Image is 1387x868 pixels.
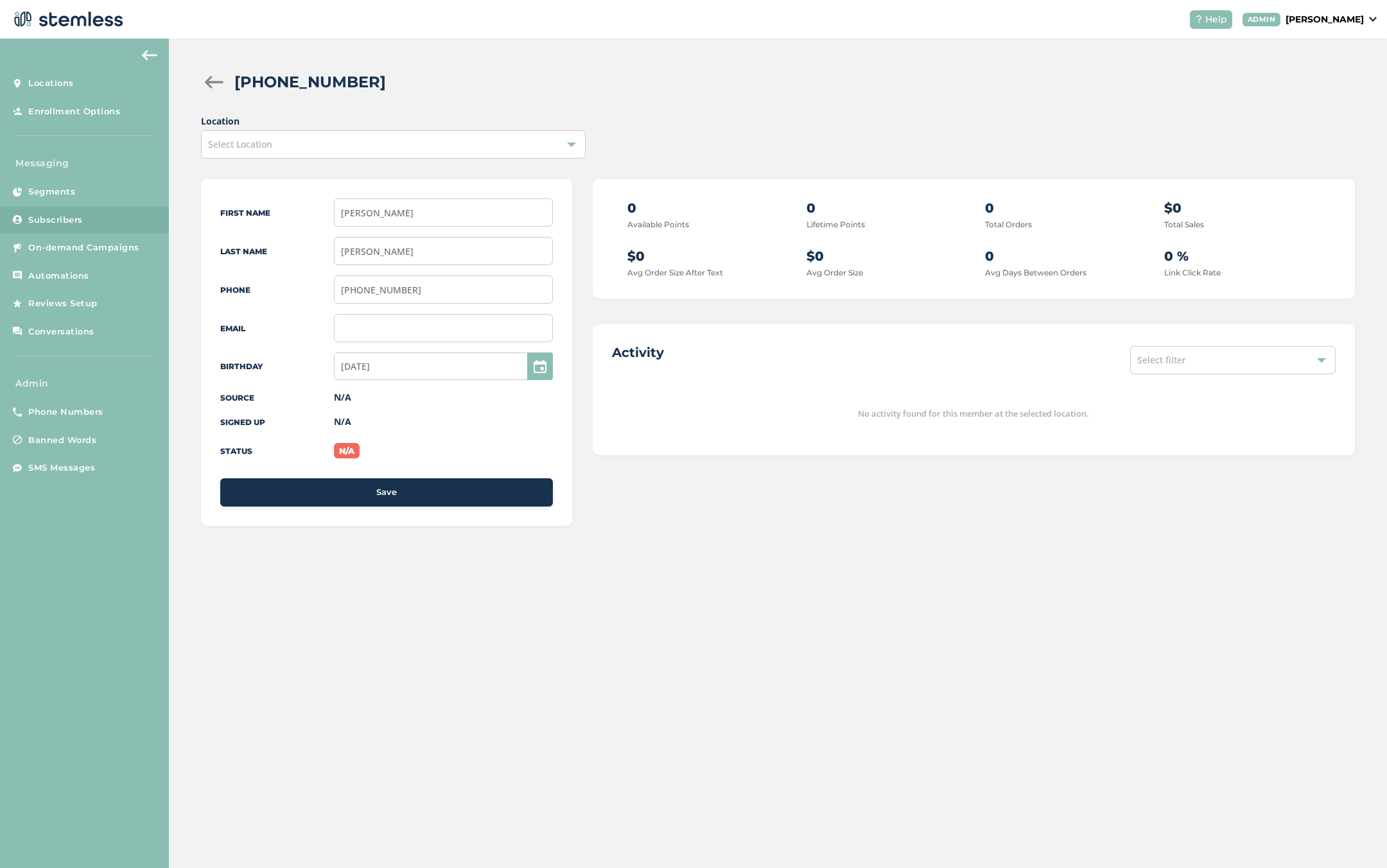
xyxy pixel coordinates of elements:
span: Select filter [1137,354,1186,366]
span: Segments [28,186,75,198]
span: Reviews Setup [28,297,98,310]
span: Phone Numbers [28,406,103,419]
label: Lifetime Points [807,220,865,229]
label: Birthday [220,361,263,371]
label: Link Click Rate [1164,268,1221,277]
span: Conversations [28,325,94,338]
label: First Name [220,208,270,218]
label: N/A [334,391,351,403]
label: Available Points [627,220,689,229]
p: $0 [807,247,963,266]
label: Avg Days Between Orders [985,268,1086,277]
img: icon-help-white-03924b79.svg [1195,15,1203,23]
span: Select Location [208,138,272,150]
span: SMS Messages [28,462,95,474]
span: Enrollment Options [28,105,120,118]
label: Source [220,393,254,403]
label: Email [220,324,245,333]
span: Subscribers [28,214,83,227]
span: Banned Words [28,434,96,447]
img: icon_down-arrow-small-66adaf34.svg [1369,17,1377,22]
label: Avg Order Size [807,268,863,277]
p: 0 [985,198,1141,218]
label: Signed up [220,417,265,427]
button: Save [220,478,553,507]
label: Total Sales [1164,220,1204,229]
label: Location [201,114,586,128]
label: N/A [334,443,360,458]
span: On-demand Campaigns [28,241,139,254]
p: 0 [985,247,1141,266]
label: Total Orders [985,220,1032,229]
input: MM/DD/YYYY [334,352,553,380]
h2: [PHONE_NUMBER] [234,71,386,94]
label: N/A [334,415,351,428]
span: Save [376,486,397,499]
span: Help [1205,13,1227,26]
img: logo-dark-0685b13c.svg [10,6,123,32]
p: 0 [807,198,963,218]
p: $0 [1164,198,1320,218]
span: Locations [28,77,74,90]
img: icon-arrow-back-accent-c549486e.svg [142,50,157,60]
h2: Activity [612,343,664,361]
p: $0 [627,247,783,266]
div: No activity found for this member at the selected location. [612,377,1336,436]
label: Last Name [220,247,267,256]
p: [PERSON_NAME] [1286,13,1364,26]
div: ADMIN [1243,13,1281,26]
span: Automations [28,270,89,282]
label: Phone [220,285,250,295]
p: 0 [627,198,783,218]
p: 0 % [1164,247,1320,266]
label: Avg Order Size After Text [627,268,723,277]
label: Status [220,446,252,456]
iframe: Chat Widget [1323,806,1387,868]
